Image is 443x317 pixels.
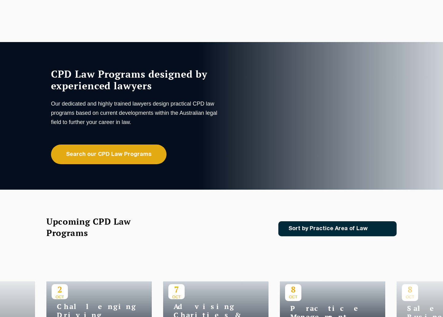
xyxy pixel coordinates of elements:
[278,221,397,236] a: Sort by Practice Area of Law
[168,284,185,295] p: 7
[51,145,167,164] a: Search our CPD Law Programs
[52,295,68,299] span: OCT
[46,216,146,238] h2: Upcoming CPD Law Programs
[378,226,385,231] img: Icon
[168,295,185,299] span: OCT
[52,284,68,295] p: 2
[285,284,301,295] p: 8
[51,68,220,91] h1: CPD Law Programs designed by experienced lawyers
[285,295,301,299] span: OCT
[51,99,220,127] p: Our dedicated and highly trained lawyers design practical CPD law programs based on current devel...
